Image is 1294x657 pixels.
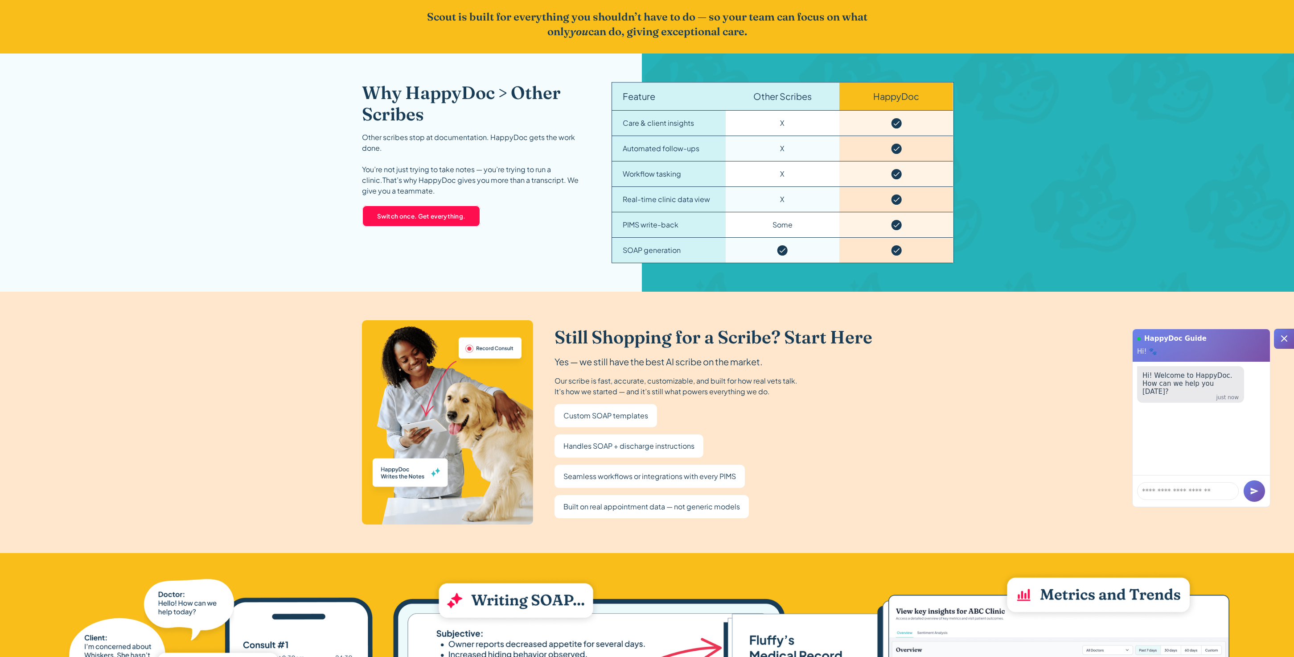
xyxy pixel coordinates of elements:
[891,169,902,179] img: Checkmark
[563,409,648,422] p: Custom SOAP templates
[555,355,763,368] div: Yes — we still have the best AI scribe on the market.
[563,500,740,513] p: Built on real appointment data — not generic models
[362,82,590,125] h2: Why HappyDoc > Other Scribes
[891,220,902,230] img: Checkmark
[780,118,785,128] div: X
[891,144,902,154] img: Checkmark
[623,90,655,103] div: Feature
[362,132,590,196] div: Other scribes stop at documentation. HappyDoc gets the work done. You’re not just trying to take ...
[623,219,678,230] div: PIMS write-back
[555,376,797,397] div: Our scribe is fast, accurate, customizable, and built for how real vets talk. It’s how we started...
[891,118,902,128] img: Checkmark
[777,245,788,256] img: Checkmark
[623,118,694,128] div: Care & client insights
[753,90,812,103] div: Other Scribes
[362,320,533,525] img: A veterinarian works with a golden retriever while their mobile device listens, transcribes, and ...
[891,194,902,205] img: Checkmark
[623,245,681,256] div: SOAP generation
[623,169,681,179] div: Workflow tasking
[780,143,785,154] div: X
[623,194,710,205] div: Real-time clinic data view
[623,143,699,154] div: Automated follow-ups
[780,194,785,205] div: X
[780,169,785,179] div: X
[555,326,872,348] h2: Still Shopping for a Scribe? Start Here
[362,205,481,227] a: Switch once. Get everything.
[891,245,902,256] img: Checkmark
[563,440,694,452] p: Handles SOAP + discharge instructions
[563,470,736,483] p: Seamless workflows or integrations with every PIMS
[772,219,793,230] div: Some
[419,9,875,39] h2: Scout is built for everything you shouldn’t have to do — so your team can focus on what only can ...
[570,25,588,38] em: you
[873,90,919,103] div: HappyDoc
